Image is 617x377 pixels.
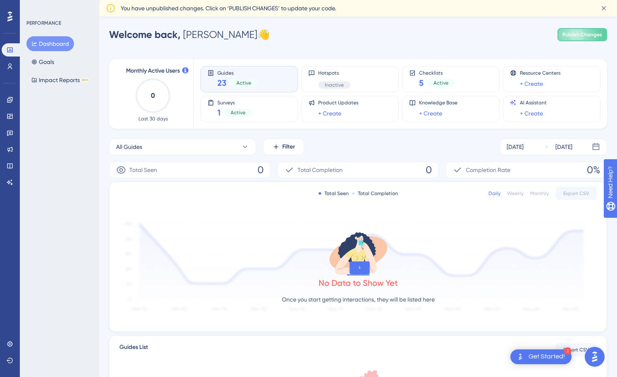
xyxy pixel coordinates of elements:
span: All Guides [116,142,142,152]
text: 0 [151,92,155,99]
span: Active [236,80,251,86]
span: 0% [587,163,600,177]
img: launcher-image-alternative-text [515,352,525,362]
div: [PERSON_NAME] 👋 [109,28,270,41]
div: [DATE] [555,142,572,152]
span: Surveys [217,99,252,105]
div: Daily [488,190,500,197]
div: Open Get Started! checklist, remaining modules: 1 [510,349,572,364]
span: Active [231,109,245,116]
span: Product Updates [318,99,358,106]
span: Export CSV [563,346,589,353]
div: BETA [81,78,89,82]
span: Completion Rate [466,165,510,175]
span: AI Assistant [520,99,547,106]
span: Total Seen [129,165,157,175]
a: + Create [318,108,341,118]
span: Guides List [119,342,148,357]
span: Monthly Active Users [126,66,180,76]
button: Publish Changes [557,28,607,41]
div: Total Seen [319,190,349,197]
button: Filter [263,139,304,155]
a: + Create [520,79,543,89]
span: Need Help? [19,2,52,12]
span: 0 [426,163,432,177]
div: 1 [564,347,572,355]
div: Monthly [530,190,549,197]
div: PERFORMANCE [26,20,61,26]
span: 1 [217,107,221,118]
div: No Data to Show Yet [319,277,398,289]
p: Once you start getting interactions, they will be listed here [282,295,435,304]
span: Total Completion [298,165,343,175]
button: Impact ReportsBETA [26,73,94,87]
button: All Guides [109,139,256,155]
button: Goals [26,54,59,69]
span: Last 30 days [138,115,168,122]
span: Hotspots [318,70,350,76]
span: Inactive [325,82,344,88]
span: Welcome back, [109,28,181,40]
div: Total Completion [352,190,398,197]
span: Resource Centers [520,70,560,76]
span: Active [434,80,448,86]
a: + Create [419,108,442,118]
span: Publish Changes [562,31,602,38]
button: Export CSV [555,187,597,200]
div: [DATE] [507,142,524,152]
span: 23 [217,77,226,89]
span: Filter [282,142,295,152]
span: Knowledge Base [419,99,457,106]
button: Dashboard [26,36,74,51]
iframe: UserGuiding AI Assistant Launcher [582,344,607,369]
div: Get Started! [529,352,565,361]
button: Export CSV [555,343,597,356]
span: You have unpublished changes. Click on ‘PUBLISH CHANGES’ to update your code. [121,3,336,13]
a: + Create [520,108,543,118]
span: Checklists [419,70,455,75]
span: 5 [419,77,424,89]
span: 0 [257,163,264,177]
span: Export CSV [563,190,589,197]
span: Guides [217,70,258,75]
div: Weekly [507,190,524,197]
